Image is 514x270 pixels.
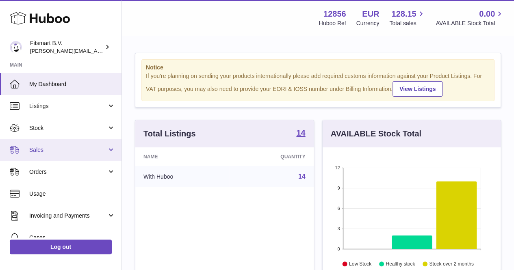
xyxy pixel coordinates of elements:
a: View Listings [393,81,442,97]
span: Total sales [389,19,425,27]
text: 9 [337,186,340,190]
div: Huboo Ref [319,19,346,27]
span: 0.00 [479,9,495,19]
text: Stock over 2 months [429,261,473,267]
span: 128.15 [391,9,416,19]
h3: Total Listings [143,128,196,139]
td: With Huboo [135,166,229,187]
span: Sales [29,146,107,154]
a: 14 [296,129,305,138]
text: Low Stock [349,261,371,267]
a: Log out [10,240,112,254]
h3: AVAILABLE Stock Total [331,128,421,139]
strong: 12856 [323,9,346,19]
span: Invoicing and Payments [29,212,107,220]
span: Usage [29,190,115,198]
div: Fitsmart B.V. [30,39,103,55]
text: 0 [337,246,340,251]
span: [PERSON_NAME][EMAIL_ADDRESS][DOMAIN_NAME] [30,48,163,54]
span: My Dashboard [29,80,115,88]
span: Orders [29,168,107,176]
strong: EUR [362,9,379,19]
text: 6 [337,206,340,211]
text: 3 [337,226,340,231]
text: 12 [335,165,340,170]
th: Name [135,147,229,166]
strong: Notice [146,64,490,71]
span: AVAILABLE Stock Total [436,19,504,27]
th: Quantity [229,147,313,166]
strong: 14 [296,129,305,137]
span: Listings [29,102,107,110]
img: jonathan@leaderoo.com [10,41,22,53]
a: 0.00 AVAILABLE Stock Total [436,9,504,27]
text: Healthy stock [386,261,415,267]
a: 14 [298,173,306,180]
div: If you're planning on sending your products internationally please add required customs informati... [146,72,490,97]
div: Currency [356,19,380,27]
span: Cases [29,234,115,242]
a: 128.15 Total sales [389,9,425,27]
span: Stock [29,124,107,132]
